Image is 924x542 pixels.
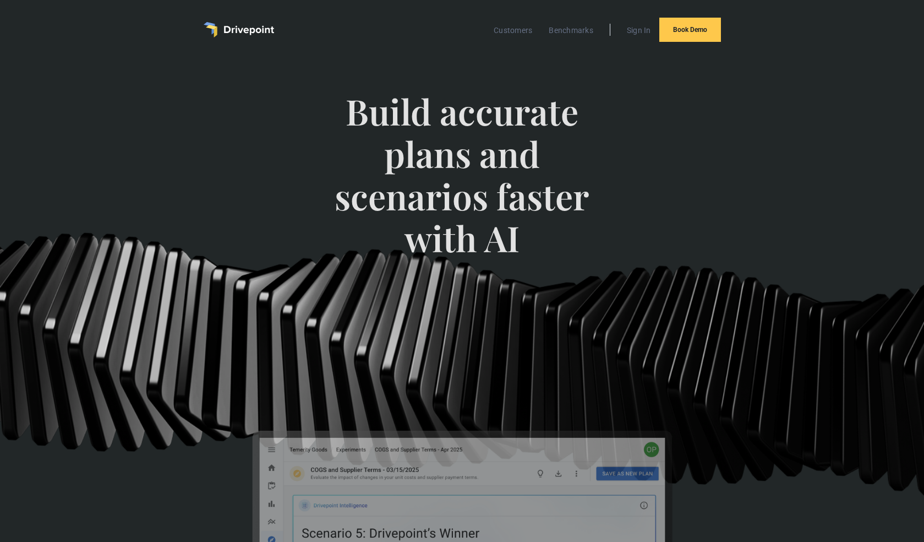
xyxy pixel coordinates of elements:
[543,23,599,37] a: Benchmarks
[659,18,721,42] a: Book Demo
[621,23,657,37] a: Sign In
[304,90,621,281] span: Build accurate plans and scenarios faster with AI
[204,22,274,37] a: home
[488,23,538,37] a: Customers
